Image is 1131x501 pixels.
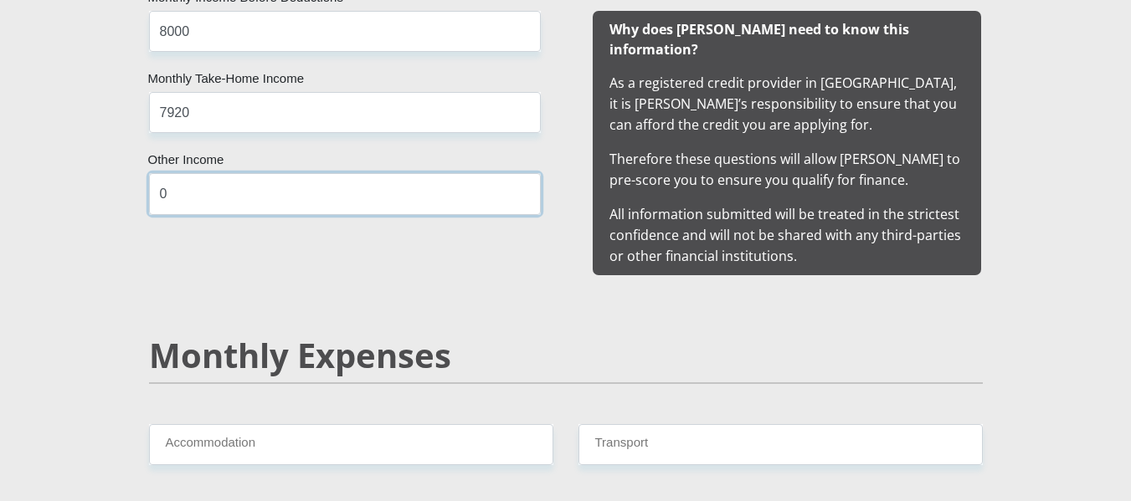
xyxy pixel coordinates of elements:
[149,173,541,214] input: Other Income
[149,92,541,133] input: Monthly Take Home Income
[149,11,541,52] input: Monthly Income Before Deductions
[149,335,983,376] h2: Monthly Expenses
[609,19,964,265] span: As a registered credit provider in [GEOGRAPHIC_DATA], it is [PERSON_NAME]’s responsibility to ens...
[578,424,983,465] input: Expenses - Transport
[609,20,909,59] b: Why does [PERSON_NAME] need to know this information?
[149,424,553,465] input: Expenses - Accommodation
